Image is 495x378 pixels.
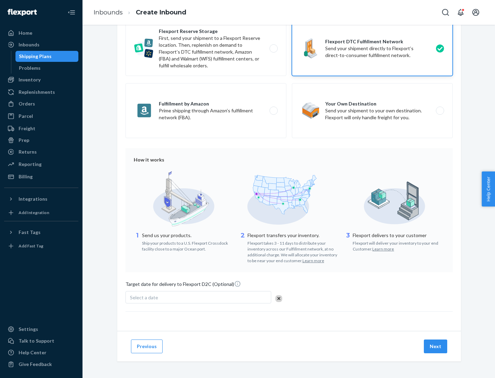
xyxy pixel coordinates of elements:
[15,63,79,74] a: Problems
[15,51,79,62] a: Shipping Plans
[19,137,29,144] div: Prep
[247,239,339,264] div: Flexport takes 3 - 11 days to distribute your inventory across our Fulfillment network, at no add...
[19,53,52,60] div: Shipping Plans
[134,231,141,252] div: 1
[19,89,55,96] div: Replenishments
[142,232,234,239] p: Send us your products.
[482,171,495,207] button: Help Center
[142,239,234,252] div: Ship your products to a U.S. Flexport Crossdock facility close to a major Ocean port.
[19,243,43,249] div: Add Fast Tag
[134,156,444,163] div: How it works
[19,161,42,168] div: Reporting
[4,27,78,38] a: Home
[19,65,41,71] div: Problems
[344,231,351,252] div: 3
[469,5,483,19] button: Open account menu
[4,123,78,134] a: Freight
[4,171,78,182] a: Billing
[353,232,444,239] p: Flexport delivers to your customer
[353,239,444,252] div: Flexport will deliver your inventory to your end Customer.
[8,9,37,16] img: Flexport logo
[439,5,452,19] button: Open Search Box
[4,111,78,122] a: Parcel
[19,125,35,132] div: Freight
[65,5,78,19] button: Close Navigation
[19,229,41,236] div: Fast Tags
[19,349,46,356] div: Help Center
[4,159,78,170] a: Reporting
[88,2,192,23] ol: breadcrumbs
[4,227,78,238] button: Fast Tags
[19,326,38,333] div: Settings
[136,9,186,16] a: Create Inbound
[93,9,123,16] a: Inbounds
[4,39,78,50] a: Inbounds
[19,148,37,155] div: Returns
[4,347,78,358] a: Help Center
[19,337,54,344] div: Talk to Support
[131,340,163,353] button: Previous
[302,258,324,264] button: Learn more
[19,196,47,202] div: Integrations
[4,98,78,109] a: Orders
[4,87,78,98] a: Replenishments
[4,324,78,335] a: Settings
[19,173,33,180] div: Billing
[19,41,40,48] div: Inbounds
[4,135,78,146] a: Prep
[19,361,52,368] div: Give Feedback
[4,241,78,252] a: Add Fast Tag
[19,210,49,215] div: Add Integration
[372,246,394,252] button: Learn more
[4,207,78,218] a: Add Integration
[4,359,78,370] button: Give Feedback
[19,100,35,107] div: Orders
[19,30,32,36] div: Home
[4,74,78,85] a: Inventory
[125,280,241,290] span: Target date for delivery to Flexport D2C (Optional)
[454,5,467,19] button: Open notifications
[424,340,447,353] button: Next
[247,232,339,239] p: Flexport transfers your inventory.
[4,146,78,157] a: Returns
[130,294,158,300] span: Select a date
[4,193,78,204] button: Integrations
[4,335,78,346] a: Talk to Support
[19,76,41,83] div: Inventory
[19,113,33,120] div: Parcel
[239,231,246,264] div: 2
